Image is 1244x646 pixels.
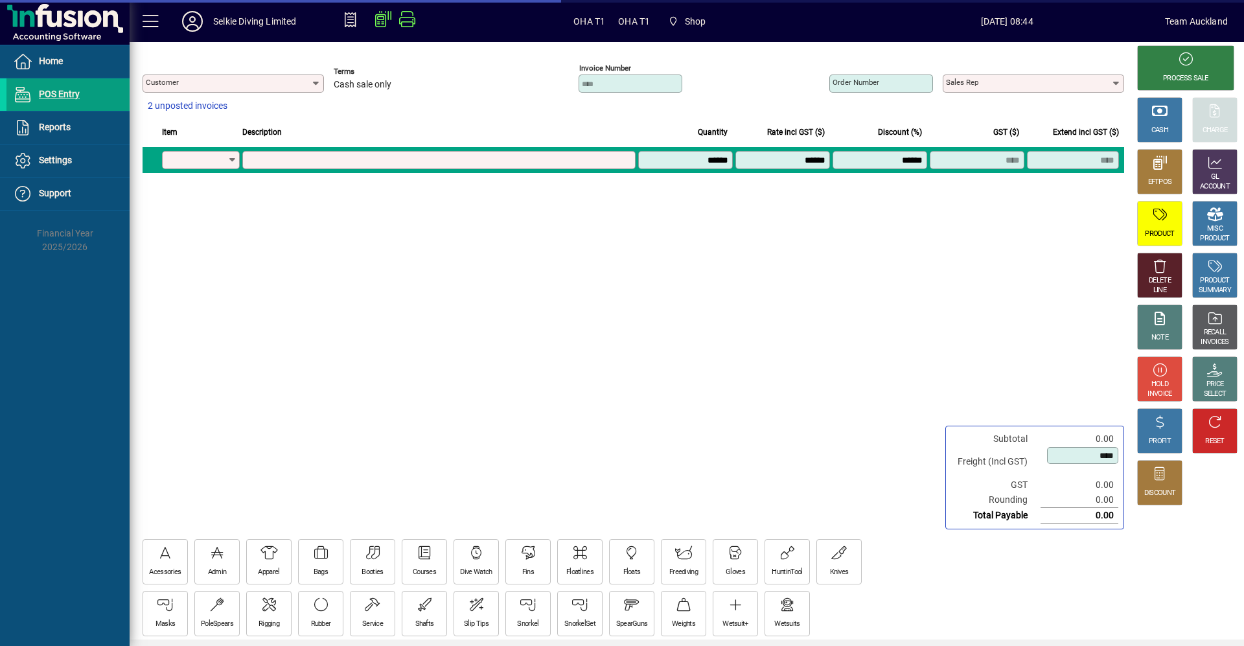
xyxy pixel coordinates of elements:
td: Freight (Incl GST) [951,446,1041,478]
a: Settings [6,144,130,177]
td: Rounding [951,492,1041,508]
div: RESET [1205,437,1225,446]
span: Cash sale only [334,80,391,90]
div: PROCESS SALE [1163,74,1208,84]
div: PoleSpears [201,619,233,629]
div: HOLD [1151,380,1168,389]
a: Home [6,45,130,78]
span: Home [39,56,63,66]
div: Admin [208,568,227,577]
div: GL [1211,172,1219,182]
div: Courses [413,568,436,577]
span: OHA T1 [618,11,650,32]
span: Rate incl GST ($) [767,125,825,139]
div: Dive Watch [460,568,492,577]
div: Wetsuit+ [722,619,748,629]
div: HuntinTool [772,568,802,577]
div: Weights [672,619,695,629]
span: Shop [663,10,711,33]
td: Subtotal [951,432,1041,446]
div: Snorkel [517,619,538,629]
span: 2 unposted invoices [148,99,227,113]
div: CHARGE [1203,126,1228,135]
div: Selkie Diving Limited [213,11,297,32]
div: RECALL [1204,328,1227,338]
div: Slip Tips [464,619,489,629]
div: INVOICES [1201,338,1228,347]
div: Rubber [311,619,331,629]
mat-label: Order number [833,78,879,87]
td: GST [951,478,1041,492]
a: Reports [6,111,130,144]
div: LINE [1153,286,1166,295]
div: MISC [1207,224,1223,234]
div: Knives [830,568,849,577]
mat-label: Invoice number [579,63,631,73]
div: Service [362,619,383,629]
td: 0.00 [1041,478,1118,492]
div: Rigging [259,619,279,629]
span: OHA T1 [573,11,605,32]
div: Shafts [415,619,434,629]
div: ACCOUNT [1200,182,1230,192]
span: Reports [39,122,71,132]
td: Total Payable [951,508,1041,524]
div: Fins [522,568,534,577]
td: 0.00 [1041,492,1118,508]
div: Team Auckland [1165,11,1228,32]
a: Support [6,178,130,210]
button: 2 unposted invoices [143,95,233,118]
span: Discount (%) [878,125,922,139]
div: Freediving [669,568,698,577]
span: Support [39,188,71,198]
div: PROFIT [1149,437,1171,446]
span: Item [162,125,178,139]
div: PRODUCT [1200,234,1229,244]
div: Acessories [149,568,181,577]
div: INVOICE [1147,389,1171,399]
mat-label: Customer [146,78,179,87]
span: Extend incl GST ($) [1053,125,1119,139]
span: Quantity [698,125,728,139]
div: Floatlines [566,568,593,577]
div: Gloves [726,568,745,577]
div: PRICE [1206,380,1224,389]
span: Settings [39,155,72,165]
div: DELETE [1149,276,1171,286]
div: SnorkelSet [564,619,595,629]
td: 0.00 [1041,508,1118,524]
div: Apparel [258,568,279,577]
div: CASH [1151,126,1168,135]
button: Profile [172,10,213,33]
div: Wetsuits [774,619,800,629]
div: SUMMARY [1199,286,1231,295]
span: [DATE] 08:44 [849,11,1165,32]
td: 0.00 [1041,432,1118,446]
div: Floats [623,568,641,577]
div: EFTPOS [1148,178,1172,187]
mat-label: Sales rep [946,78,978,87]
span: POS Entry [39,89,80,99]
div: Booties [362,568,383,577]
div: SELECT [1204,389,1227,399]
div: DISCOUNT [1144,489,1175,498]
div: Masks [155,619,176,629]
span: Terms [334,67,411,76]
div: PRODUCT [1200,276,1229,286]
div: PRODUCT [1145,229,1174,239]
span: Shop [685,11,706,32]
span: Description [242,125,282,139]
span: GST ($) [993,125,1019,139]
div: SpearGuns [616,619,648,629]
div: Bags [314,568,328,577]
div: NOTE [1151,333,1168,343]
